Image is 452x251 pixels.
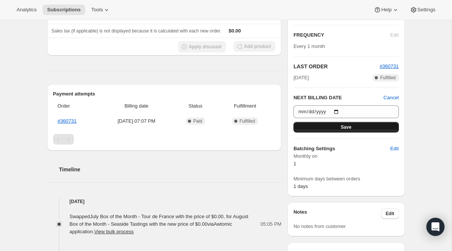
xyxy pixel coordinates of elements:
span: Fulfilled [380,75,395,81]
button: Settings [405,5,440,15]
span: Edit [386,211,394,217]
span: 1 days [293,183,308,189]
h2: Timeline [59,166,282,173]
span: Status [176,102,215,110]
span: Swapped July Box of the Month - Tour de France with the price of $0.00, for August Box of the Mon... [70,214,249,234]
button: Analytics [12,5,41,15]
span: Help [381,7,391,13]
span: Sales tax (if applicable) is not displayed because it is calculated with each new order. [52,28,221,34]
button: Cancel [383,94,399,102]
span: Fulfillment [219,102,271,110]
span: $0.00 [229,28,241,34]
span: 1 [293,161,296,166]
span: Fulfilled [240,118,255,124]
a: #360731 [58,118,77,124]
span: Paid [193,118,202,124]
span: 05:05 PM [261,220,282,228]
span: Subscriptions [47,7,81,13]
span: Edit [390,145,399,152]
span: No notes from customer [293,223,346,229]
h6: Batching Settings [293,145,390,152]
h2: FREQUENCY [293,31,390,39]
span: Minimum days between orders [293,175,399,183]
span: Every 1 month [293,43,325,49]
span: Monthly on [293,152,399,160]
span: Save [341,124,351,130]
span: Analytics [17,7,37,13]
span: Billing date [101,102,172,110]
button: Tools [87,5,115,15]
button: Edit [381,208,399,219]
button: Help [369,5,403,15]
button: Edit [386,143,403,155]
h2: NEXT BILLING DATE [293,94,383,102]
span: [DATE] [293,74,309,82]
h3: Notes [293,208,381,219]
div: Open Intercom Messenger [426,218,444,236]
h2: Payment attempts [53,90,276,98]
span: Settings [417,7,435,13]
nav: Pagination [53,134,276,145]
th: Order [53,98,99,114]
h4: [DATE] [47,198,282,205]
h2: LAST ORDER [293,63,380,70]
button: #360731 [380,63,399,70]
button: View bulk process [94,229,134,234]
button: Subscriptions [43,5,85,15]
span: Tools [91,7,103,13]
button: Save [293,122,399,132]
span: [DATE] · 07:07 PM [101,117,172,125]
a: #360731 [380,63,399,69]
